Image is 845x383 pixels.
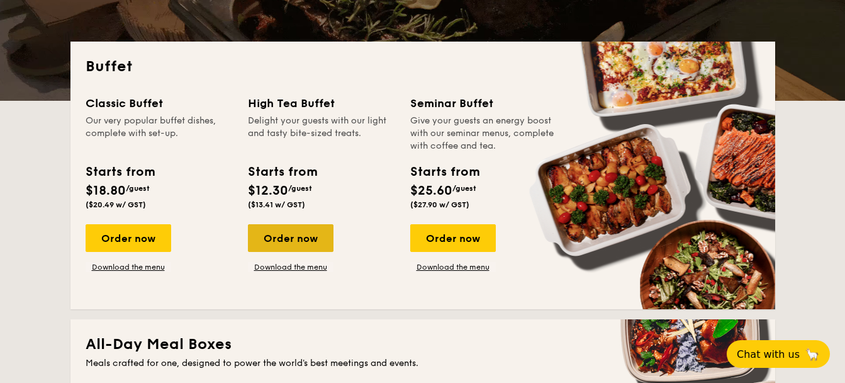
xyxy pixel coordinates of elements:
span: /guest [288,184,312,193]
div: Give your guests an energy boost with our seminar menus, complete with coffee and tea. [410,115,557,152]
div: Delight your guests with our light and tasty bite-sized treats. [248,115,395,152]
span: /guest [452,184,476,193]
span: $18.80 [86,183,126,198]
span: ($13.41 w/ GST) [248,200,305,209]
a: Download the menu [86,262,171,272]
span: $12.30 [248,183,288,198]
a: Download the menu [410,262,496,272]
div: Starts from [410,163,479,181]
div: Our very popular buffet dishes, complete with set-up. [86,115,233,152]
div: Starts from [248,163,316,181]
span: ($27.90 w/ GST) [410,200,469,209]
div: Meals crafted for one, designed to power the world's best meetings and events. [86,357,760,370]
h2: Buffet [86,57,760,77]
a: Download the menu [248,262,333,272]
h2: All-Day Meal Boxes [86,334,760,355]
div: Order now [410,224,496,252]
span: $25.60 [410,183,452,198]
span: Chat with us [737,348,800,360]
button: Chat with us🦙 [727,340,830,368]
div: Order now [86,224,171,252]
div: Seminar Buffet [410,94,557,112]
span: ($20.49 w/ GST) [86,200,146,209]
span: /guest [126,184,150,193]
span: 🦙 [805,347,820,362]
div: Classic Buffet [86,94,233,112]
div: Order now [248,224,333,252]
div: Starts from [86,163,154,181]
div: High Tea Buffet [248,94,395,112]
